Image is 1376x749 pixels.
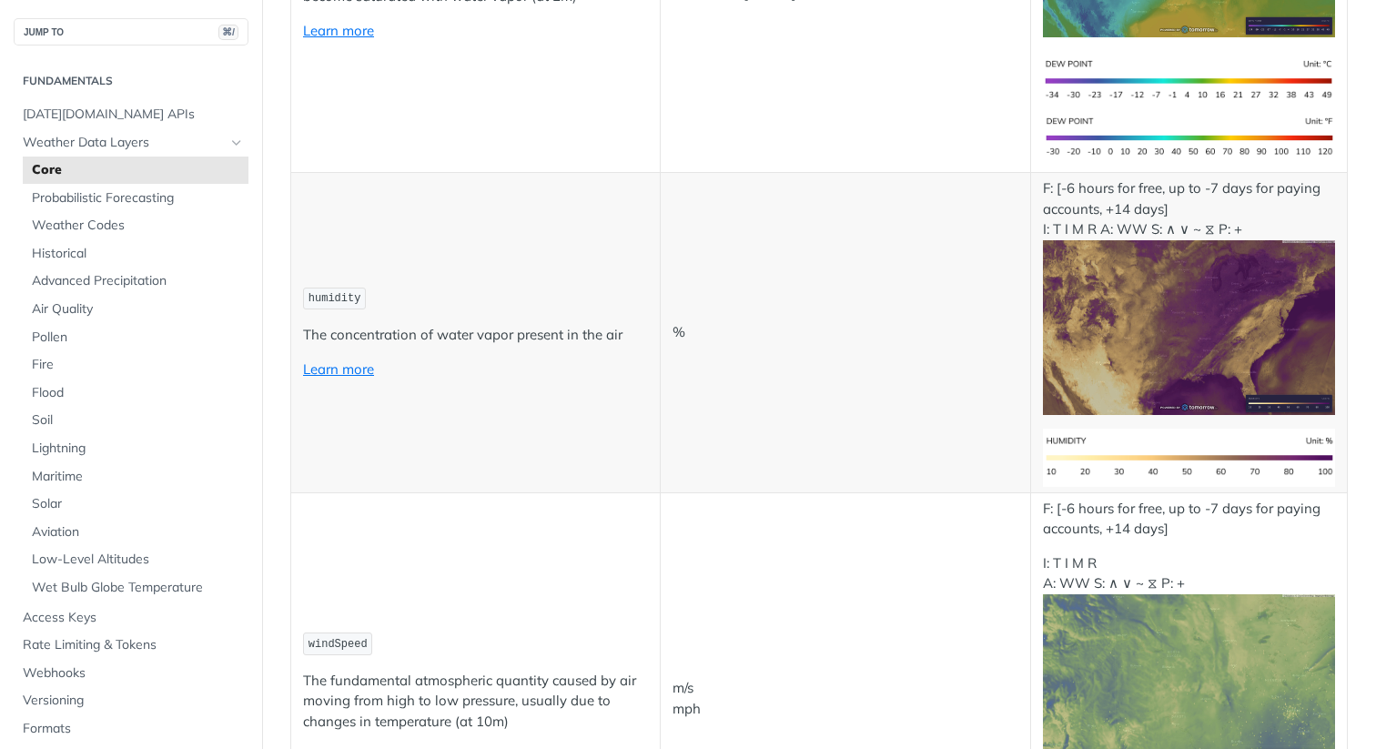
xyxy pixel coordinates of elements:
a: Fire [23,351,248,379]
p: The concentration of water vapor present in the air [303,325,648,346]
span: Weather Codes [32,217,244,235]
img: dewpoint-us [1043,109,1335,167]
button: JUMP TO⌘/ [14,18,248,46]
img: humidity [1043,240,1335,416]
span: Lightning [32,440,244,458]
span: Wet Bulb Globe Temperature [32,579,244,597]
span: Expand image [1043,672,1335,689]
span: Aviation [32,523,244,542]
span: Core [32,161,244,179]
span: Rate Limiting & Tokens [23,636,244,654]
p: m/s mph [673,678,1017,719]
a: Historical [23,240,248,268]
a: Maritime [23,463,248,491]
a: Probabilistic Forecasting [23,185,248,212]
a: Rate Limiting & Tokens [14,632,248,659]
a: Solar [23,491,248,518]
a: Learn more [303,360,374,378]
h2: Fundamentals [14,73,248,89]
span: Soil [32,411,244,430]
a: Flood [23,380,248,407]
a: Wet Bulb Globe Temperature [23,574,248,602]
span: Advanced Precipitation [32,272,244,290]
span: Air Quality [32,300,244,319]
a: [DATE][DOMAIN_NAME] APIs [14,101,248,128]
p: The fundamental atmospheric quantity caused by air moving from high to low pressure, usually due ... [303,671,648,733]
a: Weather Data LayersHide subpages for Weather Data Layers [14,129,248,157]
a: Soil [23,407,248,434]
a: Air Quality [23,296,248,323]
span: Formats [23,720,244,738]
span: Historical [32,245,244,263]
a: Learn more [303,22,374,39]
p: F: [-6 hours for free, up to -7 days for paying accounts, +14 days] I: T I M R A: WW S: ∧ ∨ ~ ⧖ P: + [1043,178,1335,415]
a: Lightning [23,435,248,462]
span: Weather Data Layers [23,134,225,152]
a: Access Keys [14,604,248,632]
span: humidity [309,292,361,305]
a: Pollen [23,324,248,351]
span: Versioning [23,692,244,710]
a: Formats [14,715,248,743]
img: dewpoint-si [1043,51,1335,108]
span: Expand image [1043,318,1335,335]
span: Access Keys [23,609,244,627]
span: Expand image [1043,127,1335,145]
span: [DATE][DOMAIN_NAME] APIs [23,106,244,124]
a: Webhooks [14,660,248,687]
a: Core [23,157,248,184]
a: Low-Level Altitudes [23,546,248,573]
span: Low-Level Altitudes [32,551,244,569]
span: ⌘/ [218,25,238,40]
span: Webhooks [23,664,244,683]
img: humidity [1043,429,1335,486]
p: F: [-6 hours for free, up to -7 days for paying accounts, +14 days] [1043,499,1335,540]
span: Pollen [32,329,244,347]
button: Hide subpages for Weather Data Layers [229,136,244,150]
a: Versioning [14,687,248,714]
p: % [673,322,1017,343]
a: Weather Codes [23,212,248,239]
a: Aviation [23,519,248,546]
span: Expand image [1043,70,1335,87]
span: Solar [32,495,244,513]
span: Probabilistic Forecasting [32,189,244,207]
span: Maritime [32,468,244,486]
span: windSpeed [309,638,368,651]
a: Advanced Precipitation [23,268,248,295]
span: Fire [32,356,244,374]
span: Flood [32,384,244,402]
span: Expand image [1043,448,1335,465]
